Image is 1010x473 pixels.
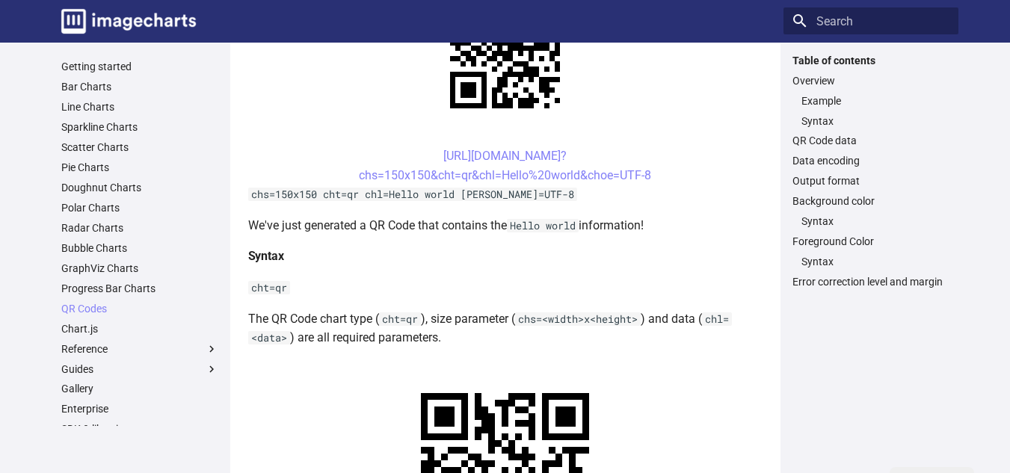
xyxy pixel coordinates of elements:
a: Syntax [801,215,949,229]
a: Chart.js [61,322,218,336]
label: Reference [61,342,218,356]
nav: Foreground Color [792,255,949,268]
code: cht=qr [379,312,421,326]
a: Sparkline Charts [61,121,218,135]
a: Overview [792,74,949,87]
a: Progress Bar Charts [61,282,218,295]
a: Enterprise [61,403,218,416]
code: cht=qr [248,281,290,294]
a: Pie Charts [61,161,218,174]
a: Bubble Charts [61,241,218,255]
a: SDK & libraries [61,423,218,436]
a: Example [801,94,949,108]
a: Bar Charts [61,81,218,94]
input: Search [783,7,958,34]
code: chs=<width>x<height> [515,312,641,326]
a: Line Charts [61,101,218,114]
a: Doughnut Charts [61,181,218,194]
a: QR Code data [792,135,949,148]
a: Output format [792,175,949,188]
a: QR Codes [61,302,218,315]
a: Background color [792,195,949,208]
code: Hello world [507,219,579,232]
nav: Overview [792,94,949,128]
label: Table of contents [783,54,958,67]
p: The QR Code chart type ( ), size parameter ( ) and data ( ) are all required parameters. [248,309,763,347]
p: We've just generated a QR Code that contains the information! [248,216,763,235]
a: GraphViz Charts [61,262,218,275]
code: chs=150x150 cht=qr chl=Hello world [PERSON_NAME]=UTF-8 [248,188,577,201]
a: [URL][DOMAIN_NAME]?chs=150x150&cht=qr&chl=Hello%20world&choe=UTF-8 [359,149,651,182]
a: Error correction level and margin [792,275,949,288]
a: Syntax [801,255,949,268]
a: Polar Charts [61,201,218,214]
a: Scatter Charts [61,141,218,155]
a: Radar Charts [61,221,218,235]
label: Guides [61,362,218,376]
a: Getting started [61,61,218,74]
nav: Table of contents [783,54,958,289]
nav: Background color [792,215,949,229]
a: Data encoding [792,155,949,168]
a: Gallery [61,383,218,396]
a: Syntax [801,114,949,128]
h4: Syntax [248,247,763,266]
a: Image-Charts documentation [55,3,202,40]
a: Foreground Color [792,235,949,248]
img: logo [61,9,196,34]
